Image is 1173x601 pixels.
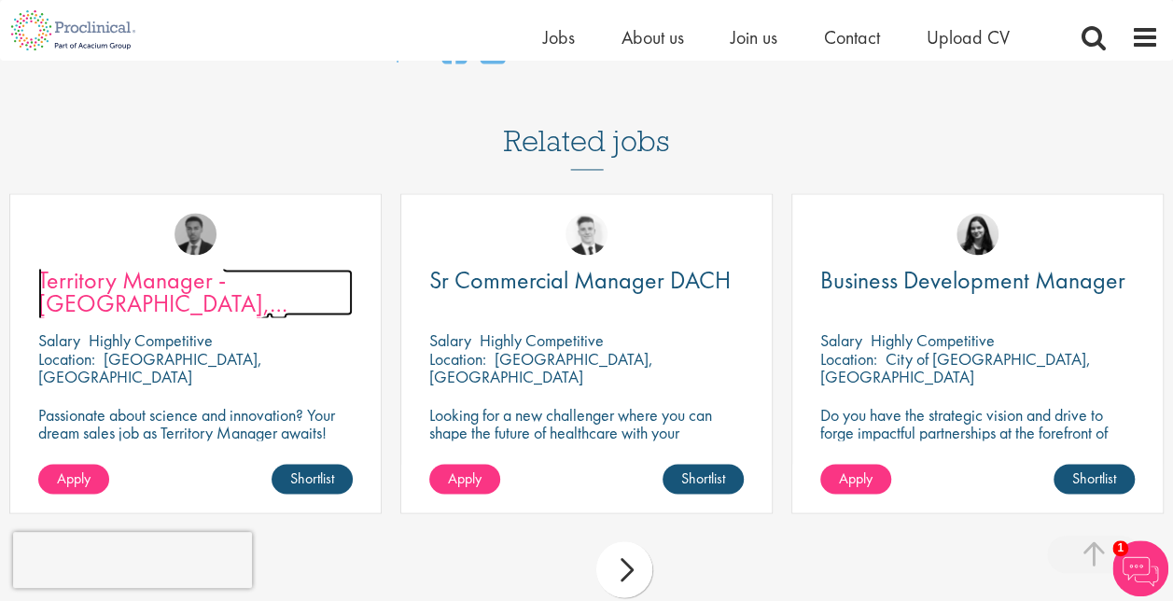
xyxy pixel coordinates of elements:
p: Highly Competitive [871,329,995,351]
h3: Related jobs [504,78,670,170]
a: Apply [820,464,891,494]
a: Sr Commercial Manager DACH [429,269,744,292]
span: 1 [1112,540,1128,556]
span: Business Development Manager [820,264,1125,296]
a: Territory Manager - [GEOGRAPHIC_DATA], [GEOGRAPHIC_DATA] [38,269,353,315]
span: Location: [38,347,95,369]
p: Highly Competitive [89,329,213,351]
span: Apply [448,468,482,487]
img: Nicolas Daniel [566,213,607,255]
p: [GEOGRAPHIC_DATA], [GEOGRAPHIC_DATA] [429,347,653,386]
a: Upload CV [927,25,1010,49]
a: Shortlist [272,464,353,494]
span: Salary [429,329,471,351]
a: Jobs [543,25,575,49]
p: Highly Competitive [480,329,604,351]
span: Sr Commercial Manager DACH [429,264,731,296]
a: About us [621,25,684,49]
a: Join us [731,25,777,49]
span: Territory Manager - [GEOGRAPHIC_DATA], [GEOGRAPHIC_DATA] [38,264,287,342]
p: Looking for a new challenger where you can shape the future of healthcare with your innovation? [429,405,744,458]
span: Location: [429,347,486,369]
span: Location: [820,347,877,369]
div: next [596,541,652,597]
span: Salary [820,329,862,351]
span: Apply [839,468,873,487]
p: City of [GEOGRAPHIC_DATA], [GEOGRAPHIC_DATA] [820,347,1091,386]
p: Do you have the strategic vision and drive to forge impactful partnerships at the forefront of ph... [820,405,1135,494]
a: Shortlist [1054,464,1135,494]
p: Passionate about science and innovation? Your dream sales job as Territory Manager awaits! [38,405,353,440]
img: Chatbot [1112,540,1168,596]
a: Contact [824,25,880,49]
img: Carl Gbolade [175,213,216,255]
span: Apply [57,468,91,487]
a: Shortlist [663,464,744,494]
img: Indre Stankeviciute [957,213,998,255]
a: Apply [38,464,109,494]
a: Apply [429,464,500,494]
a: Business Development Manager [820,269,1135,292]
span: Salary [38,329,80,351]
p: [GEOGRAPHIC_DATA], [GEOGRAPHIC_DATA] [38,347,262,386]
